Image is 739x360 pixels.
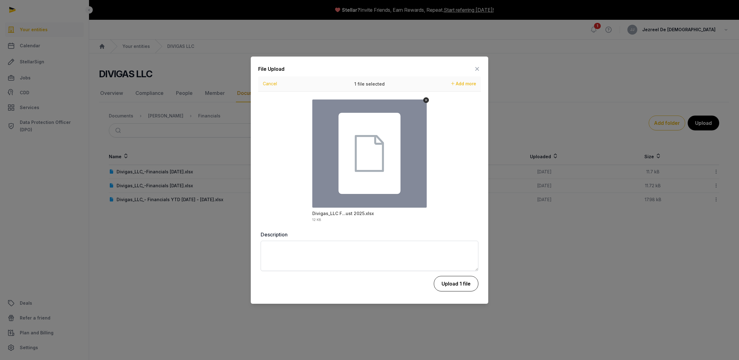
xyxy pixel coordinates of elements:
button: Remove file [423,97,429,103]
span: Add more [456,81,476,86]
div: Divigas_LLC Financials August 2025.xlsx [312,210,374,217]
iframe: Chat Widget [708,330,739,360]
div: 12 KB [312,218,321,222]
div: 1 file selected [323,76,416,92]
button: Upload 1 file [434,276,478,291]
button: Cancel [261,79,279,88]
button: Add more files [449,79,479,88]
div: File Upload [258,65,284,73]
div: Uppy Dashboard [258,76,481,231]
label: Description [261,231,478,238]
